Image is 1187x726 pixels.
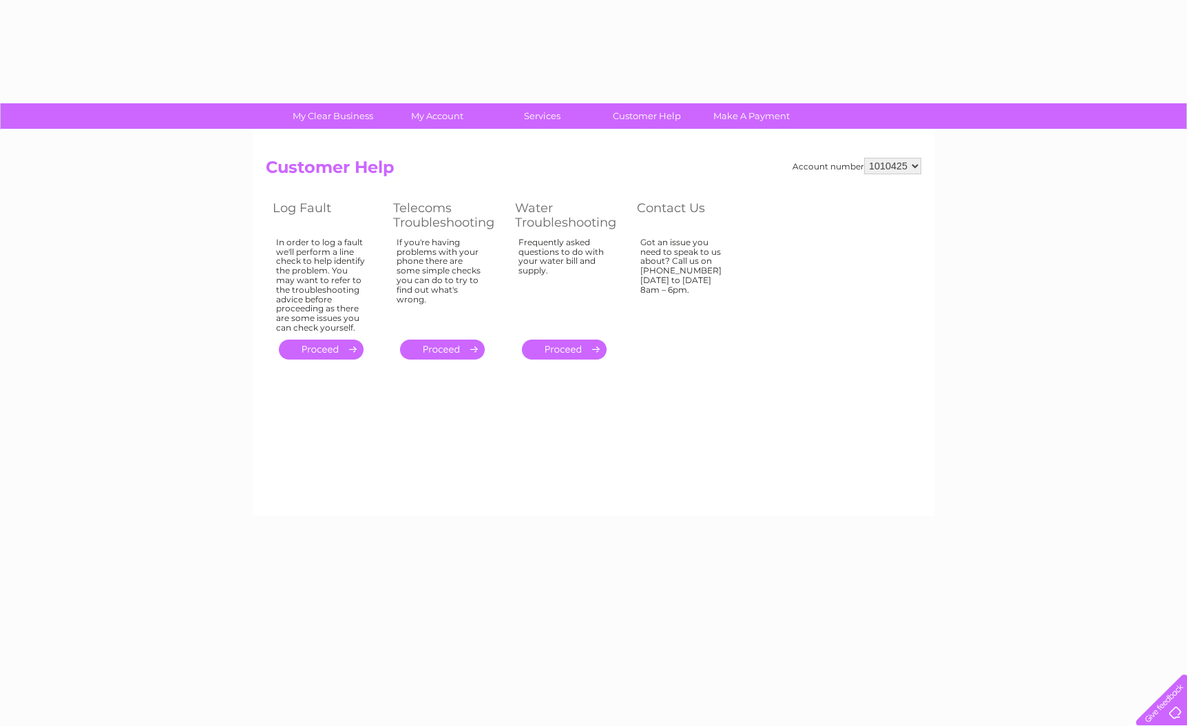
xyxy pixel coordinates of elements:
a: Services [485,103,599,129]
a: . [400,340,485,360]
th: Water Troubleshooting [508,197,630,234]
div: In order to log a fault we'll perform a line check to help identify the problem. You may want to ... [276,238,366,333]
a: . [279,340,364,360]
div: Frequently asked questions to do with your water bill and supply. [518,238,609,327]
div: If you're having problems with your phone there are some simple checks you can do to try to find ... [397,238,487,327]
a: Customer Help [590,103,704,129]
div: Account number [792,158,921,174]
a: . [522,340,607,360]
a: My Account [381,103,494,129]
a: Make A Payment [695,103,808,129]
th: Log Fault [266,197,386,234]
a: My Clear Business [276,103,390,129]
h2: Customer Help [266,158,921,184]
div: Got an issue you need to speak to us about? Call us on [PHONE_NUMBER] [DATE] to [DATE] 8am – 6pm. [640,238,730,327]
th: Telecoms Troubleshooting [386,197,508,234]
th: Contact Us [630,197,750,234]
